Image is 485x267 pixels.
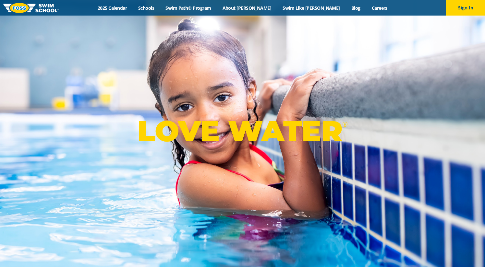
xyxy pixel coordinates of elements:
[366,5,393,11] a: Careers
[92,5,133,11] a: 2025 Calendar
[160,5,217,11] a: Swim Path® Program
[138,114,347,148] p: LOVE WATER
[346,5,366,11] a: Blog
[217,5,277,11] a: About [PERSON_NAME]
[342,120,347,128] sup: ®
[277,5,346,11] a: Swim Like [PERSON_NAME]
[3,3,59,13] img: FOSS Swim School Logo
[133,5,160,11] a: Schools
